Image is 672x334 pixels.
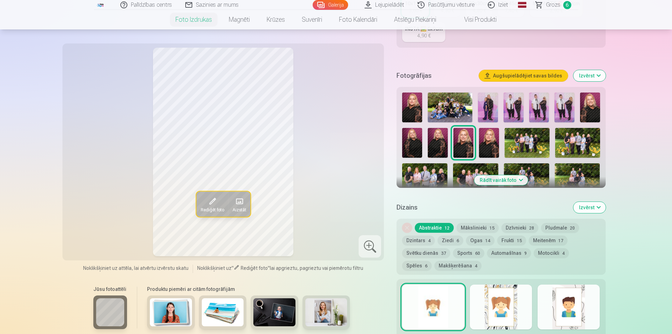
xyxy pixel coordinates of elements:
span: 17 [558,238,563,243]
span: " [232,265,234,271]
span: Rediģēt foto [241,265,268,271]
button: Abstraktie12 [415,223,454,233]
h5: Dizains [397,203,567,212]
span: Grozs [546,1,560,9]
span: 20 [570,226,575,231]
a: Visi produkti [445,10,505,29]
button: Ziedi6 [438,236,463,245]
button: Rediģēt foto [196,191,228,217]
span: lai apgrieztu, pagrieztu vai piemērotu filtru [270,265,363,271]
a: Krūzes [258,10,293,29]
span: Rediģēt foto [200,207,224,212]
span: 12 [445,226,450,231]
span: 15 [490,226,494,231]
div: 4,90 € [417,32,431,39]
span: 9 [524,251,527,256]
button: Rādīt vairāk foto [474,175,528,185]
button: Automašīnas9 [487,248,531,258]
button: Augšupielādējiet savas bildes [479,70,568,81]
a: Suvenīri [293,10,331,29]
button: Meitenēm17 [529,236,567,245]
span: 37 [441,251,446,256]
button: Ogas14 [466,236,494,245]
span: 6 [457,238,459,243]
button: Makšķerēšana4 [434,261,481,271]
a: Magnēti [220,10,258,29]
button: Izvērst [573,202,606,213]
span: 60 [475,251,480,256]
button: Motocikli4 [534,248,569,258]
span: 6 [563,1,571,9]
span: Aizstāt [232,207,246,212]
button: Dzīvnieki28 [501,223,538,233]
a: Foto izdrukas [167,10,220,29]
button: Izvērst [573,70,606,81]
span: 15 [517,238,522,243]
span: 28 [529,226,534,231]
button: Spēles6 [402,261,432,271]
img: /fa1 [97,3,105,7]
button: Sports60 [453,248,484,258]
button: Svētku dienās37 [402,248,450,258]
button: Mākslinieki15 [457,223,499,233]
button: Frukti15 [497,236,526,245]
a: Foto kalendāri [331,10,386,29]
h6: Produktu piemēri ar citām fotogrāfijām [144,286,353,293]
span: Noklikšķiniet uz attēla, lai atvērtu izvērstu skatu [83,265,188,272]
button: Pludmale20 [541,223,579,233]
span: " [268,265,270,271]
span: Noklikšķiniet uz [197,265,232,271]
button: Dzintars4 [402,236,435,245]
span: 4 [475,264,477,268]
span: 4 [562,251,565,256]
span: 4 [428,238,431,243]
a: Atslēgu piekariņi [386,10,445,29]
button: Aizstāt [228,191,250,217]
span: 14 [485,238,490,243]
h6: Jūsu fotoattēli [93,286,127,293]
span: 6 [425,264,427,268]
a: INSTA 🖼️ 6x9cm4,90 € [402,22,445,42]
h5: Fotogrāfijas [397,71,473,81]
